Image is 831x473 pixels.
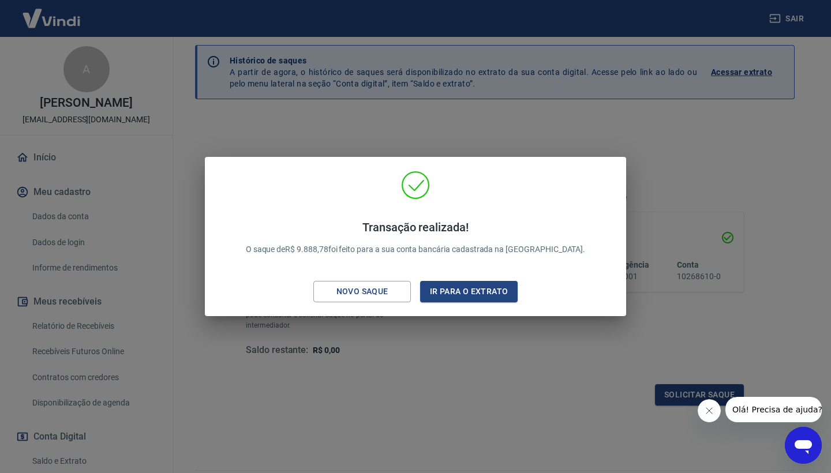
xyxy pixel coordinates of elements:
[785,427,822,464] iframe: Botão para abrir a janela de mensagens
[725,397,822,422] iframe: Mensagem da empresa
[420,281,518,302] button: Ir para o extrato
[313,281,411,302] button: Novo saque
[7,8,97,17] span: Olá! Precisa de ajuda?
[698,399,721,422] iframe: Fechar mensagem
[246,220,586,234] h4: Transação realizada!
[323,284,402,299] div: Novo saque
[246,220,586,256] p: O saque de R$ 9.888,78 foi feito para a sua conta bancária cadastrada na [GEOGRAPHIC_DATA].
